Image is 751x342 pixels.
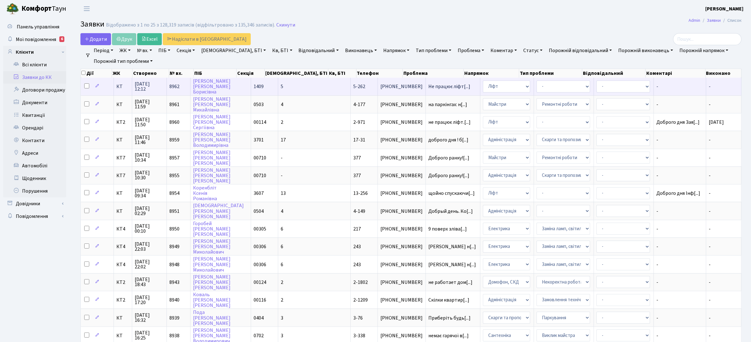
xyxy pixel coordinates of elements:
span: КТ7 [116,173,130,178]
a: Мої повідомлення6 [3,33,66,46]
span: КТ [116,84,130,89]
span: 0503 [254,101,264,108]
b: Комфорт [21,3,52,14]
span: - [656,84,703,89]
a: Кв, БТІ [270,45,295,56]
span: [PERSON_NAME] н[...] [428,261,476,268]
span: Доброго ранку![...] [428,154,469,161]
th: Дії [81,69,112,78]
span: 3 [281,315,283,321]
span: [PHONE_NUMBER] [380,191,423,196]
a: Заявки до КК [3,71,66,84]
span: 00124 [254,279,266,286]
span: 2 [281,119,283,126]
span: 8948 [169,261,179,268]
a: [PERSON_NAME][PERSON_NAME]Володимирівна [193,131,231,149]
span: Скілки квартир[...] [428,297,469,303]
span: Доброго ранку![...] [428,172,469,179]
span: 8949 [169,243,179,250]
span: 6 [281,261,283,268]
th: ПІБ [194,69,237,78]
span: - [656,280,703,285]
th: Коментарі [646,69,706,78]
a: Excel [137,33,162,45]
span: немає гарячої в[...] [428,332,469,339]
a: [PERSON_NAME][PERSON_NAME]Сергіївна [193,113,231,131]
span: 4-177 [353,101,365,108]
span: Добрый день. Ко[...] [428,208,473,215]
span: КТ [116,137,130,142]
a: [PERSON_NAME][PERSON_NAME][PERSON_NAME] [193,273,231,291]
span: Панель управління [17,23,59,30]
a: Проблема [455,45,487,56]
div: 6 [59,36,64,42]
span: [DATE] 11:59 [135,99,164,109]
a: Горобей[PERSON_NAME][PERSON_NAME] [193,220,231,238]
span: 377 [353,154,361,161]
span: 13-256 [353,190,368,197]
span: Приберіть будь[...] [428,315,471,321]
span: 4 [281,208,283,215]
span: 4-149 [353,208,365,215]
span: КТ4 [116,262,130,267]
span: [PHONE_NUMBER] [380,137,423,142]
span: - [281,172,283,179]
span: КТ [116,102,130,107]
span: 00114 [254,119,266,126]
span: [DATE] 10:34 [135,153,164,163]
a: Коваль[PERSON_NAME][PERSON_NAME] [193,291,231,309]
a: [DEMOGRAPHIC_DATA], БТІ [199,45,268,56]
span: - [656,137,703,142]
span: 8955 [169,172,179,179]
a: [PERSON_NAME][PERSON_NAME]Михайлівна [193,96,231,113]
span: [PHONE_NUMBER] [380,333,423,338]
span: КТ7 [116,155,130,160]
span: КТ [116,191,130,196]
a: [DEMOGRAPHIC_DATA][PERSON_NAME][PERSON_NAME] [193,202,244,220]
a: Додати [80,33,111,45]
a: Статус [521,45,545,56]
th: Створено [132,69,169,78]
span: - [656,226,703,231]
span: - [709,190,711,197]
span: не работает дом[...] [428,279,472,286]
span: 243 [353,261,361,268]
a: Повідомлення [3,210,66,223]
span: Мої повідомлення [16,36,56,43]
span: КТ2 [116,297,130,303]
th: Відповідальний [582,69,646,78]
span: [DATE] 22:03 [135,242,164,252]
span: 8943 [169,279,179,286]
input: Пошук... [673,33,742,45]
span: 2-1802 [353,279,368,286]
span: 243 [353,243,361,250]
span: [DATE] 12:12 [135,81,164,92]
span: [PERSON_NAME] н[...] [428,243,476,250]
span: 2-1209 [353,297,368,303]
a: Відповідальний [296,45,341,56]
span: - [656,333,703,338]
span: 8938 [169,332,179,339]
span: 0404 [254,315,264,321]
span: 8961 [169,101,179,108]
span: КТ2 [116,120,130,125]
a: Заявки [707,17,721,24]
span: [DATE] 11:50 [135,117,164,127]
span: КТ2 [116,280,130,285]
span: 8954 [169,190,179,197]
span: - [656,173,703,178]
span: 8950 [169,225,179,232]
span: Доброго дня Інф[...] [656,190,700,197]
span: 377 [353,172,361,179]
span: 00306 [254,243,266,250]
span: 00305 [254,225,266,232]
span: щойно спускаючи[...] [428,190,475,197]
a: ПІБ [156,45,173,56]
span: 2-971 [353,119,365,126]
a: Порожній тип проблеми [91,56,155,67]
span: доброго дня ! б[...] [428,136,468,143]
span: - [709,101,711,108]
div: Відображено з 1 по 25 з 128,319 записів (відфільтровано з 135,346 записів). [106,22,275,28]
th: Виконано [706,69,742,78]
a: [PERSON_NAME] [705,5,743,13]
